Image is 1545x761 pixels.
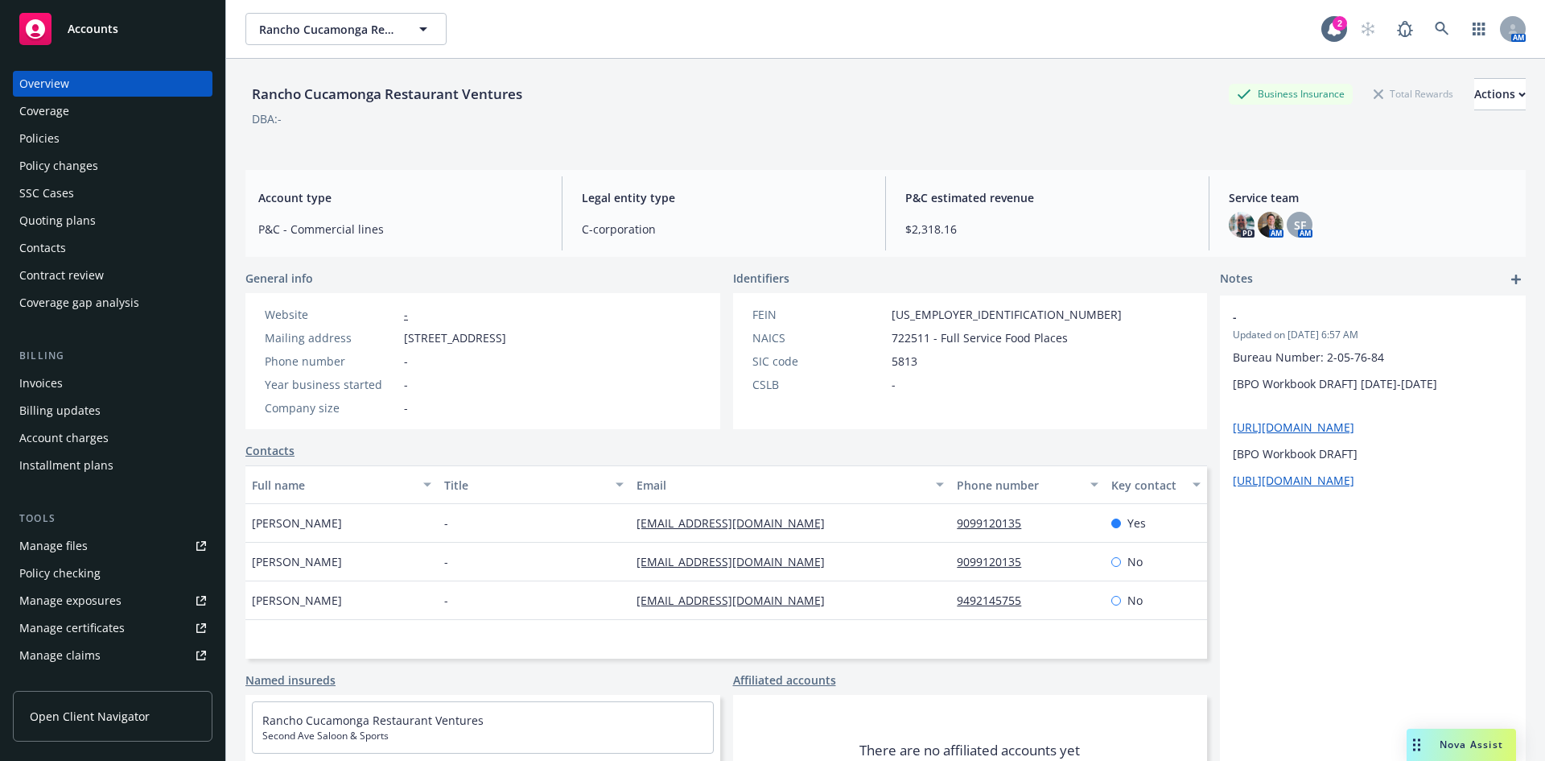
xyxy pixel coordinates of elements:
[262,729,703,743] span: Second Ave Saloon & Sports
[950,465,1104,504] button: Phone number
[1229,84,1353,104] div: Business Insurance
[19,263,104,288] div: Contract review
[13,6,212,52] a: Accounts
[13,235,212,261] a: Contacts
[19,235,66,261] div: Contacts
[1105,465,1207,504] button: Key contact
[637,554,838,569] a: [EMAIL_ADDRESS][DOMAIN_NAME]
[19,398,101,424] div: Billing updates
[13,153,212,179] a: Policy changes
[1426,13,1458,45] a: Search
[13,126,212,151] a: Policies
[265,329,398,346] div: Mailing address
[19,71,69,97] div: Overview
[752,376,885,393] div: CSLB
[13,615,212,641] a: Manage certificates
[1233,375,1513,392] p: [BPO Workbook DRAFT] [DATE]-[DATE]
[19,180,74,206] div: SSC Cases
[265,353,398,370] div: Phone number
[957,515,1034,531] a: 9099120135
[245,13,447,45] button: Rancho Cucamonga Restaurant Ventures
[19,208,96,234] div: Quoting plans
[19,290,139,316] div: Coverage gap analysis
[1233,328,1513,342] span: Updated on [DATE] 6:57 AM
[19,615,125,641] div: Manage certificates
[13,425,212,451] a: Account charges
[630,465,950,504] button: Email
[265,399,398,416] div: Company size
[258,221,542,238] span: P&C - Commercial lines
[258,189,542,206] span: Account type
[259,21,398,38] span: Rancho Cucamonga Restaurant Ventures
[444,515,448,531] span: -
[905,221,1189,238] span: $2,318.16
[1127,515,1146,531] span: Yes
[1258,212,1283,238] img: photo
[252,110,282,127] div: DBA: -
[444,477,606,494] div: Title
[444,592,448,609] span: -
[13,560,212,586] a: Policy checking
[637,593,838,608] a: [EMAIL_ADDRESS][DOMAIN_NAME]
[19,533,88,559] div: Manage files
[252,592,342,609] span: [PERSON_NAME]
[1474,78,1526,110] button: Actions
[1333,16,1347,31] div: 2
[19,643,101,668] div: Manage claims
[245,672,336,689] a: Named insureds
[245,270,313,287] span: General info
[13,208,212,234] a: Quoting plans
[892,353,917,370] span: 5813
[13,180,212,206] a: SSC Cases
[19,560,101,586] div: Policy checking
[13,370,212,396] a: Invoices
[957,477,1080,494] div: Phone number
[1229,189,1513,206] span: Service team
[13,670,212,696] a: Manage BORs
[733,270,789,287] span: Identifiers
[752,306,885,323] div: FEIN
[1233,349,1513,366] p: Bureau Number: 2-05-76-84
[19,588,122,614] div: Manage exposures
[262,713,484,728] a: Rancho Cucamonga Restaurant Ventures
[1352,13,1384,45] a: Start snowing
[1233,445,1513,462] p: [BPO Workbook DRAFT]
[404,329,506,346] span: [STREET_ADDRESS]
[19,126,60,151] div: Policies
[859,741,1080,760] span: There are no affiliated accounts yet
[265,306,398,323] div: Website
[404,307,408,322] a: -
[444,553,448,570] span: -
[68,23,118,35] span: Accounts
[905,189,1189,206] span: P&C estimated revenue
[13,71,212,97] a: Overview
[1440,738,1503,751] span: Nova Assist
[1389,13,1421,45] a: Report a Bug
[30,708,150,725] span: Open Client Navigator
[19,453,113,478] div: Installment plans
[1233,420,1354,435] a: [URL][DOMAIN_NAME]
[1233,473,1354,488] a: [URL][DOMAIN_NAME]
[582,221,866,238] span: C-corporation
[404,376,408,393] span: -
[752,329,885,346] div: NAICS
[1233,308,1471,325] span: -
[957,593,1034,608] a: 9492145755
[1463,13,1495,45] a: Switch app
[892,306,1122,323] span: [US_EMPLOYER_IDENTIFICATION_NUMBER]
[1474,79,1526,110] div: Actions
[13,348,212,364] div: Billing
[245,442,295,459] a: Contacts
[438,465,630,504] button: Title
[637,477,926,494] div: Email
[752,353,885,370] div: SIC code
[13,290,212,316] a: Coverage gap analysis
[13,588,212,614] span: Manage exposures
[13,398,212,424] a: Billing updates
[1111,477,1183,494] div: Key contact
[252,477,414,494] div: Full name
[637,515,838,531] a: [EMAIL_ADDRESS][DOMAIN_NAME]
[957,554,1034,569] a: 9099120135
[1366,84,1461,104] div: Total Rewards
[1407,729,1516,761] button: Nova Assist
